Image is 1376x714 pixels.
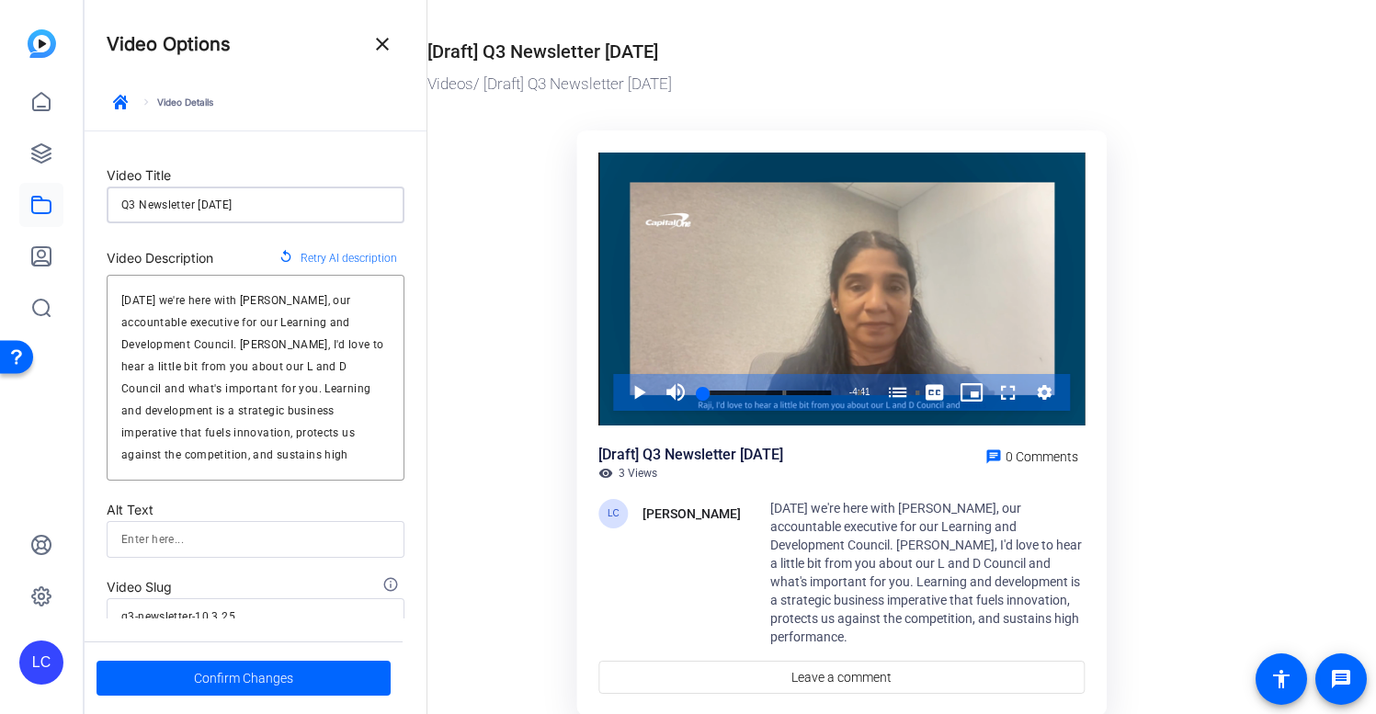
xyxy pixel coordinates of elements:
input: Enter here... [121,606,390,628]
button: Confirm Changes [97,661,391,696]
mat-icon: message [1330,668,1352,690]
mat-icon: chat [985,448,1002,465]
div: Video Title [107,164,404,187]
a: Videos [427,74,473,93]
span: Leave a comment [791,668,892,687]
span: Retry AI description [301,246,397,270]
div: [Draft] Q3 Newsletter [DATE] [427,38,658,65]
div: LC [598,499,628,528]
h4: Video Options [107,33,231,55]
a: 0 Comments [978,444,1086,466]
button: Play [620,374,657,411]
mat-icon: accessibility [1270,668,1292,690]
div: / [Draft] Q3 Newsletter [DATE] [427,73,1247,96]
img: blue-gradient.svg [28,29,56,58]
div: LC [19,640,63,685]
input: Enter here... [121,194,390,216]
div: Video Description [107,247,213,269]
button: Mute [657,374,694,411]
a: Leave a comment [598,661,1085,694]
span: Video Slug [107,579,172,595]
button: Fullscreen [990,374,1027,411]
input: Enter here... [121,528,390,550]
div: Video Player [598,153,1085,426]
mat-icon: close [371,33,393,55]
mat-icon: info_outline [382,576,404,598]
button: Picture-in-Picture [953,374,990,411]
div: [Draft] Q3 Newsletter [DATE] [598,444,783,466]
span: Confirm Changes [194,661,293,696]
mat-icon: replay [279,249,293,267]
span: [DATE] we're here with [PERSON_NAME], our accountable executive for our Learning and Development ... [770,501,1082,644]
span: 4:41 [852,387,870,397]
div: Alt Text [107,499,404,521]
span: 3 Views [619,466,657,481]
button: Retry AI description [271,242,404,275]
button: Chapters [880,374,916,411]
div: Progress Bar [703,391,831,395]
mat-icon: visibility [598,466,613,481]
div: [PERSON_NAME] [643,503,741,525]
button: Captions [916,374,953,411]
span: 0 Comments [1006,449,1078,464]
span: - [849,387,852,397]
